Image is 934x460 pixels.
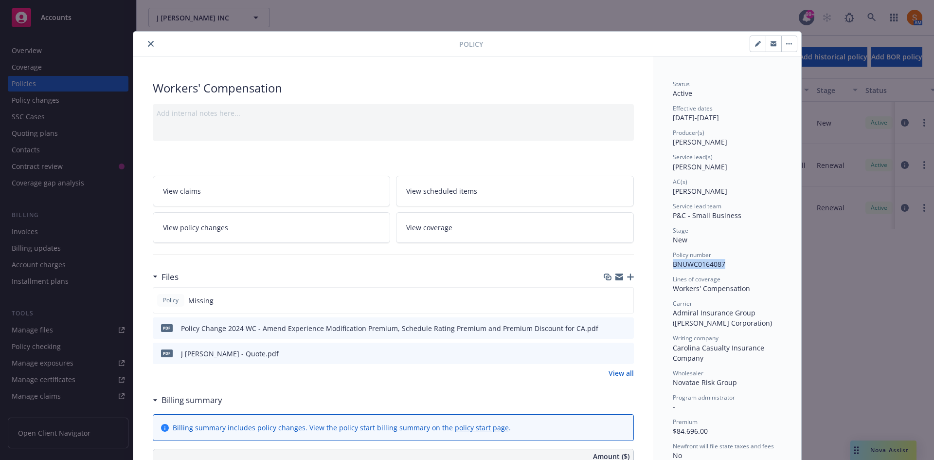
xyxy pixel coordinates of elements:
span: Writing company [673,334,718,342]
span: Missing [188,295,214,306]
span: Carolina Casualty Insurance Company [673,343,766,363]
span: Premium [673,418,698,426]
button: preview file [621,323,630,333]
span: [PERSON_NAME] [673,186,727,196]
span: New [673,235,687,244]
span: [PERSON_NAME] [673,162,727,171]
span: View scheduled items [406,186,477,196]
h3: Files [162,271,179,283]
span: Policy [161,296,180,305]
h3: Billing summary [162,394,222,406]
span: View claims [163,186,201,196]
span: View policy changes [163,222,228,233]
span: pdf [161,324,173,331]
span: Service lead team [673,202,721,210]
div: Add internal notes here... [157,108,630,118]
span: View coverage [406,222,452,233]
span: Lines of coverage [673,275,720,283]
div: Billing summary [153,394,222,406]
div: Policy Change 2024 WC - Amend Experience Modification Premium, Schedule Rating Premium and Premiu... [181,323,598,333]
a: View coverage [396,212,634,243]
span: No [673,451,682,460]
a: View all [609,368,634,378]
span: Policy number [673,251,711,259]
span: Policy [459,39,483,49]
span: Wholesaler [673,369,703,377]
button: download file [606,323,613,333]
a: View policy changes [153,212,391,243]
button: close [145,38,157,50]
div: Billing summary includes policy changes. View the policy start billing summary on the . [173,423,511,433]
span: Status [673,80,690,88]
span: Program administrator [673,393,735,402]
button: preview file [621,349,630,359]
span: BNUWC0164087 [673,259,725,269]
span: pdf [161,350,173,357]
span: Effective dates [673,104,713,112]
span: Carrier [673,299,692,308]
span: Active [673,89,692,98]
span: Novatae Risk Group [673,378,737,387]
span: Stage [673,226,688,235]
span: Admiral Insurance Group ([PERSON_NAME] Corporation) [673,308,772,328]
span: [PERSON_NAME] [673,137,727,147]
div: [DATE] - [DATE] [673,104,782,123]
span: AC(s) [673,178,687,186]
span: Producer(s) [673,129,704,137]
a: policy start page [455,423,509,432]
span: Newfront will file state taxes and fees [673,442,774,450]
a: View claims [153,176,391,206]
div: J [PERSON_NAME] - Quote.pdf [181,349,279,359]
div: Workers' Compensation [673,283,782,294]
div: Workers' Compensation [153,80,634,96]
span: - [673,402,675,411]
span: P&C - Small Business [673,211,741,220]
div: Files [153,271,179,283]
span: $84,696.00 [673,426,708,436]
button: download file [606,349,613,359]
a: View scheduled items [396,176,634,206]
span: Service lead(s) [673,153,713,161]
